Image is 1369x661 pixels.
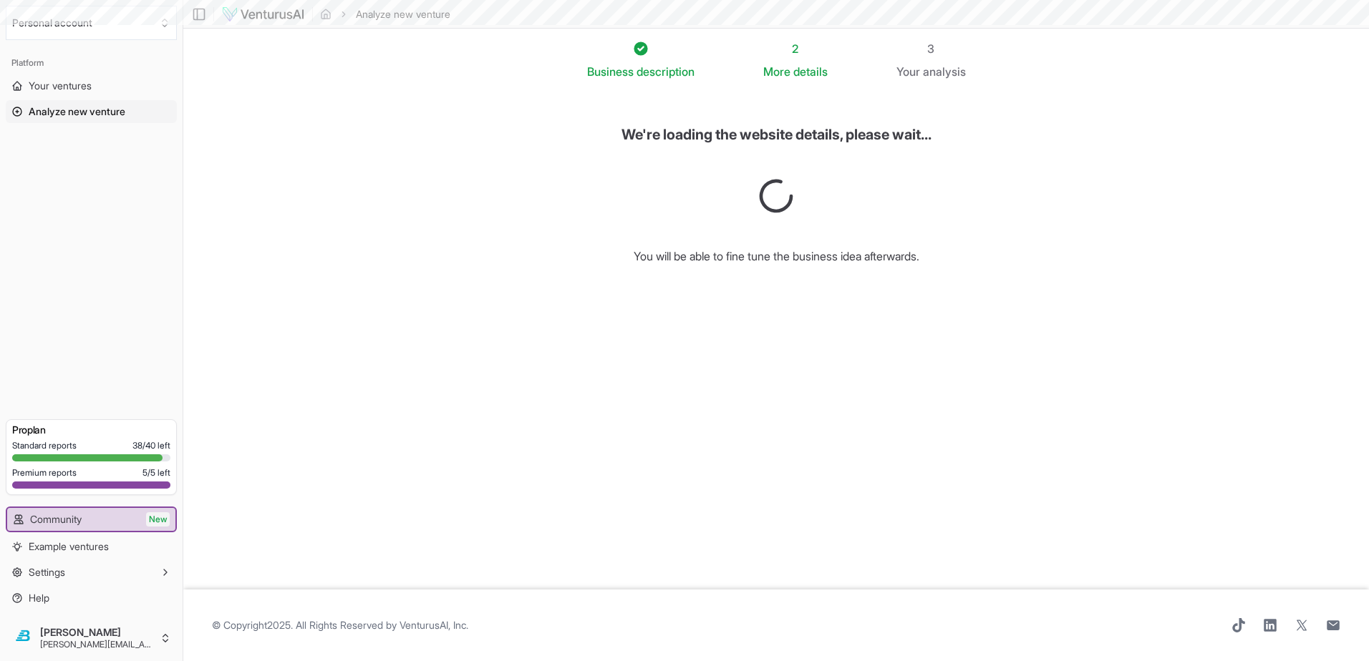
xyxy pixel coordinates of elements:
div: 3 [896,40,966,57]
span: Premium reports [12,467,77,479]
h6: You will be able to fine tune the business idea afterwards. [634,248,919,265]
span: Analyze new venture [29,104,125,119]
a: Analyze new venture [6,100,177,123]
span: description [637,64,695,79]
span: Your ventures [29,79,92,93]
span: More [763,63,790,80]
span: Example ventures [29,539,109,554]
span: Settings [29,565,65,579]
div: Platform [6,52,177,74]
a: VenturusAI, Inc [400,619,466,631]
span: 38 / 40 left [132,440,170,451]
span: © Copyright 2025 . All Rights Reserved by . [212,618,468,632]
img: ACg8ocIMBmXVzd-K-tLaDh5q8NfzRXIvzpdDYZ3i8_Y_pYDqqxfKakA=s96-c [11,627,34,650]
span: [PERSON_NAME][EMAIL_ADDRESS][DOMAIN_NAME] [40,639,154,650]
span: analysis [923,64,966,79]
span: Business [587,63,634,80]
button: Settings [6,561,177,584]
span: [PERSON_NAME] [40,626,154,639]
button: [PERSON_NAME][PERSON_NAME][EMAIL_ADDRESS][DOMAIN_NAME] [6,621,177,655]
span: details [793,64,828,79]
span: Help [29,591,49,605]
h6: We're loading the website details, please wait... [621,124,932,145]
span: 5 / 5 left [142,467,170,479]
span: Your [896,63,920,80]
a: Example ventures [6,535,177,558]
span: Community [30,512,82,527]
span: New [146,512,170,527]
a: Your ventures [6,74,177,97]
h3: Pro plan [12,423,170,437]
a: CommunityNew [7,508,175,531]
a: Help [6,587,177,609]
div: 2 [763,40,828,57]
span: Standard reports [12,440,77,451]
